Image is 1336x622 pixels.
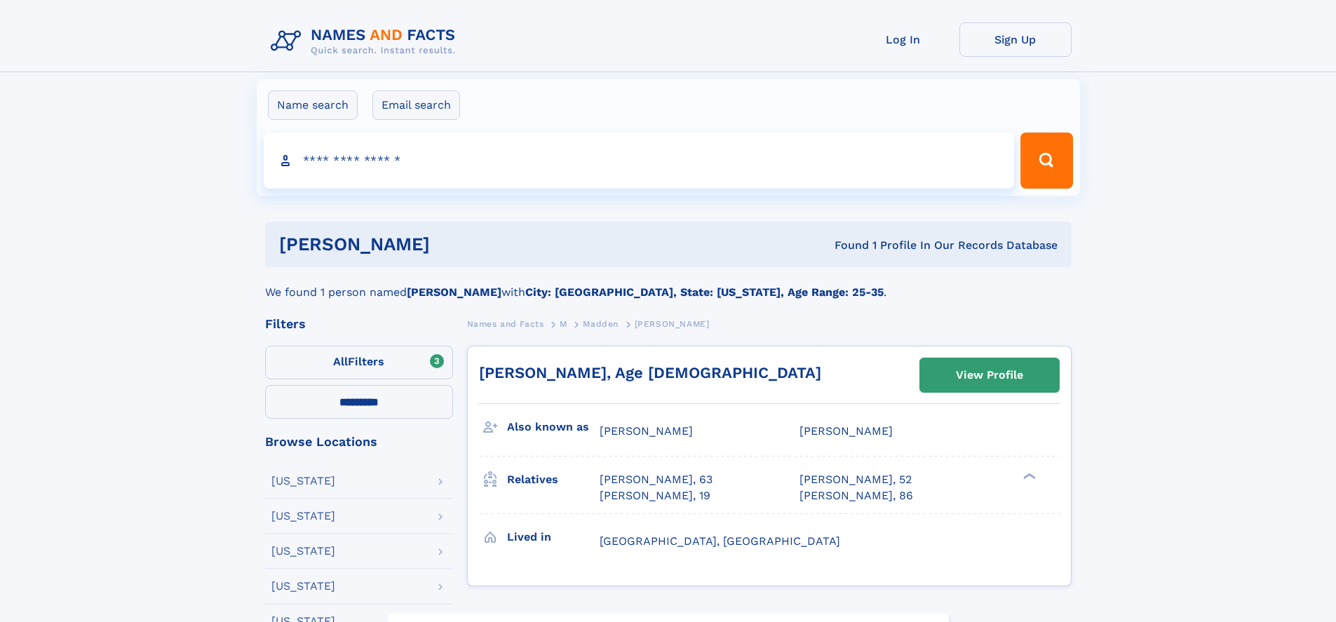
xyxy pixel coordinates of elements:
[600,472,713,487] a: [PERSON_NAME], 63
[271,546,335,557] div: [US_STATE]
[956,359,1023,391] div: View Profile
[507,468,600,492] h3: Relatives
[560,315,567,332] a: M
[279,236,633,253] h1: [PERSON_NAME]
[1020,472,1037,481] div: ❯
[507,525,600,549] h3: Lived in
[271,581,335,592] div: [US_STATE]
[632,238,1058,253] div: Found 1 Profile In Our Records Database
[600,424,693,438] span: [PERSON_NAME]
[600,534,840,548] span: [GEOGRAPHIC_DATA], [GEOGRAPHIC_DATA]
[265,267,1072,301] div: We found 1 person named with .
[799,424,893,438] span: [PERSON_NAME]
[847,22,959,57] a: Log In
[1020,133,1072,189] button: Search Button
[479,364,821,381] a: [PERSON_NAME], Age [DEMOGRAPHIC_DATA]
[467,315,544,332] a: Names and Facts
[271,511,335,522] div: [US_STATE]
[583,319,619,329] span: Madden
[959,22,1072,57] a: Sign Up
[265,435,453,448] div: Browse Locations
[799,472,912,487] a: [PERSON_NAME], 52
[407,285,501,299] b: [PERSON_NAME]
[265,346,453,379] label: Filters
[525,285,884,299] b: City: [GEOGRAPHIC_DATA], State: [US_STATE], Age Range: 25-35
[635,319,710,329] span: [PERSON_NAME]
[372,90,460,120] label: Email search
[560,319,567,329] span: M
[920,358,1059,392] a: View Profile
[333,355,348,368] span: All
[264,133,1015,189] input: search input
[799,488,913,503] a: [PERSON_NAME], 86
[268,90,358,120] label: Name search
[583,315,619,332] a: Madden
[265,22,467,60] img: Logo Names and Facts
[271,475,335,487] div: [US_STATE]
[600,488,710,503] a: [PERSON_NAME], 19
[507,415,600,439] h3: Also known as
[265,318,453,330] div: Filters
